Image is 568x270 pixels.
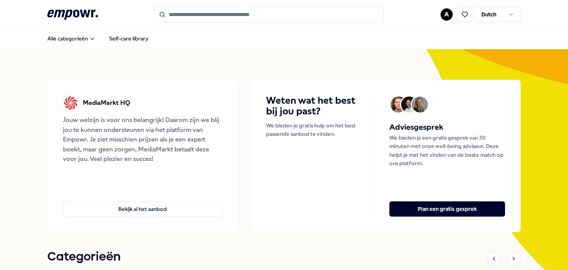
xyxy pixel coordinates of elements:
p: We bieden je een gratis gesprek van 30 minuten met onze well-being adviseur. Deze helpt je met he... [389,133,505,168]
p: We bieden je gratis hulp om het best passende aanbod te vinden. [266,121,358,138]
h1: Categorieën [47,247,121,267]
a: Bekijk al het aanbod [63,189,223,217]
nav: Main [41,31,155,46]
div: Jouw welzijn is voor ons belangrijk! Daarom zijn we blij jou te kunnen ondersteunen via het platf... [63,115,223,164]
img: Avatar [390,96,407,112]
button: Alle categorieën [41,31,102,46]
a: Self-care library [103,31,155,46]
button: Plan een gratis gesprek [389,201,505,217]
img: Avatar [412,96,428,112]
p: MediaMarkt HQ [83,98,130,108]
input: Search for products, categories or subcategories [155,6,384,23]
h4: Weten wat het best bij jou past? [266,95,358,117]
button: Bekijk al het aanbod [63,201,223,217]
img: MediaMarkt HQ [63,95,78,111]
h5: Adviesgesprek [389,121,505,133]
img: Avatar [401,96,417,112]
button: A [441,8,453,21]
